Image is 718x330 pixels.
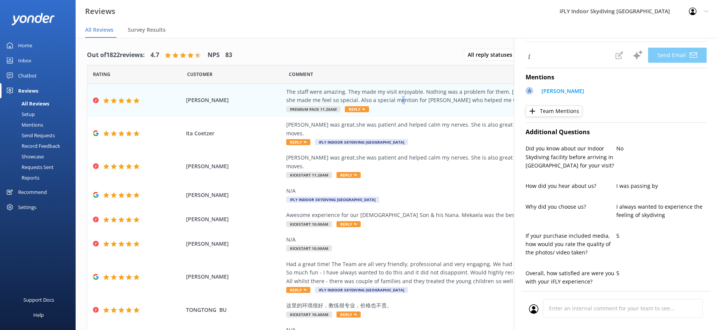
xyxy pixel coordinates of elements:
[526,87,533,95] div: A
[541,87,584,95] p: [PERSON_NAME]
[186,273,283,281] span: [PERSON_NAME]
[186,306,283,314] span: TONGTONG BU
[616,182,707,190] p: I was passing by
[5,172,76,183] a: Reports
[286,197,379,203] span: iFLY Indoor Skydiving [GEOGRAPHIC_DATA]
[85,5,115,17] h3: Reviews
[286,287,310,293] span: Reply
[526,269,616,286] p: Overall, how satisfied are were you with your iFLY experience?
[616,144,707,153] p: No
[468,51,517,59] span: All reply statuses
[345,106,369,112] span: Reply
[5,162,54,172] div: Requests Sent
[150,50,159,60] h4: 4.7
[526,144,616,170] p: Did you know about our Indoor Skydiving facility before arriving in [GEOGRAPHIC_DATA] for your vi...
[208,50,220,60] h4: NPS
[616,232,707,240] p: 5
[286,153,630,170] div: [PERSON_NAME] was great.she was patient and helped calm my nerves. She is also great with kids an...
[286,301,630,310] div: 这里的环境很好，教练很专业，价格也不贵。
[5,172,39,183] div: Reports
[337,311,361,318] span: Reply
[5,119,76,130] a: Mentions
[5,130,76,141] a: Send Requests
[286,88,630,105] div: The staff were amazing. They made my visit enjoyable. Nothing was a problem for them. [PERSON_NAM...
[5,130,55,141] div: Send Requests
[315,139,408,145] span: iFLY Indoor Skydiving [GEOGRAPHIC_DATA]
[186,240,283,248] span: [PERSON_NAME]
[529,304,538,314] img: user_profile.svg
[315,287,408,293] span: iFLY Indoor Skydiving [GEOGRAPHIC_DATA]
[18,184,47,200] div: Recommend
[186,162,283,170] span: [PERSON_NAME]
[11,13,55,25] img: yonder-white-logo.png
[5,98,76,109] a: All Reviews
[225,50,232,60] h4: 83
[286,211,630,219] div: Awesome experience for our [DEMOGRAPHIC_DATA] Son & his Nana. Mekaela was the best guide 🌠🤩
[526,182,616,190] p: How did you hear about us?
[286,172,332,178] span: Kickstart 11.20am
[526,127,707,137] h4: Additional Questions
[186,191,283,199] span: [PERSON_NAME]
[289,71,313,78] span: Question
[18,38,32,53] div: Home
[286,121,630,138] div: [PERSON_NAME] was great.she was patient and helped calm my nerves. She is also great with kids an...
[186,129,283,138] span: Ita Coetzer
[526,105,582,117] button: Team Mentions
[33,307,44,322] div: Help
[18,53,31,68] div: Inbox
[5,151,44,162] div: Showcase
[337,172,361,178] span: Reply
[616,269,707,277] p: 5
[5,141,76,151] a: Record Feedback
[286,311,332,318] span: Kickstart 10.40am
[286,260,630,285] div: Had a great time! The Team are all very friendly, professional and very engaging. We had the over...
[23,292,54,307] div: Support Docs
[87,50,145,60] h4: Out of 1822 reviews:
[526,73,707,82] h4: Mentions
[5,109,76,119] a: Setup
[186,215,283,223] span: [PERSON_NAME]
[286,139,310,145] span: Reply
[5,109,35,119] div: Setup
[526,203,616,211] p: Why did you choose us?
[286,106,340,112] span: Premium Pack 11.20am
[93,71,110,78] span: Date
[286,235,630,244] div: N/A
[337,221,361,227] span: Reply
[5,151,76,162] a: Showcase
[5,141,60,151] div: Record Feedback
[128,26,166,34] span: Survey Results
[187,71,212,78] span: Date
[186,96,283,104] span: [PERSON_NAME]
[286,245,332,251] span: Kickstart 10.00am
[526,232,616,257] p: If your purchase included media, how would you rate the quality of the photos/ video taken?
[286,187,630,195] div: N/A
[616,203,707,220] p: I always wanted to experience the feeling of skydiving
[5,119,43,130] div: Mentions
[18,68,37,83] div: Chatbot
[286,221,332,227] span: Kickstart 10.00am
[538,87,584,97] a: [PERSON_NAME]
[5,98,49,109] div: All Reviews
[18,200,36,215] div: Settings
[18,83,38,98] div: Reviews
[5,162,76,172] a: Requests Sent
[85,26,113,34] span: All Reviews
